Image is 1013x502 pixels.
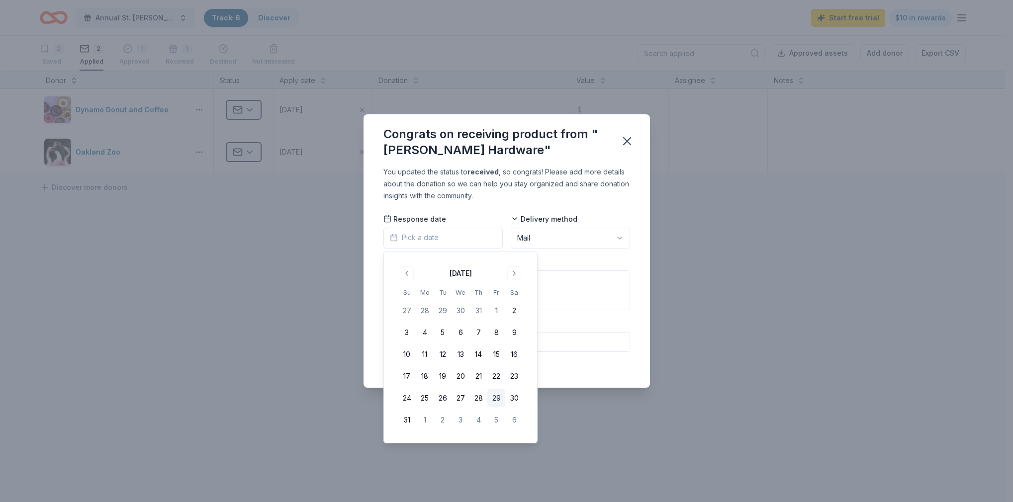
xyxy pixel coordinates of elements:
button: 2 [434,411,452,429]
button: 12 [434,345,452,363]
div: [DATE] [450,267,472,279]
button: 29 [487,389,505,407]
button: 6 [452,324,469,341]
button: 25 [416,389,434,407]
button: Go to next month [507,266,521,280]
span: Pick a date [390,232,439,244]
button: 13 [452,345,469,363]
button: 31 [398,411,416,429]
button: 5 [434,324,452,341]
button: 11 [416,345,434,363]
span: Delivery method [511,214,577,224]
button: 1 [416,411,434,429]
button: 15 [487,345,505,363]
button: 27 [398,302,416,320]
button: 4 [416,324,434,341]
button: 14 [469,345,487,363]
button: 30 [505,389,523,407]
button: 5 [487,411,505,429]
button: 9 [505,324,523,341]
th: Wednesday [452,287,469,298]
button: 30 [452,302,469,320]
button: 24 [398,389,416,407]
div: You updated the status to , so congrats! Please add more details about the donation so we can hel... [383,166,630,202]
button: 17 [398,367,416,385]
button: 4 [469,411,487,429]
th: Sunday [398,287,416,298]
th: Saturday [505,287,523,298]
button: 26 [434,389,452,407]
button: 19 [434,367,452,385]
button: 20 [452,367,469,385]
button: 18 [416,367,434,385]
button: 7 [469,324,487,341]
button: 10 [398,345,416,363]
button: 8 [487,324,505,341]
button: 6 [505,411,523,429]
button: 23 [505,367,523,385]
div: Congrats on receiving product from "[PERSON_NAME] Hardware" [383,126,608,158]
span: Response date [383,214,446,224]
button: 1 [487,302,505,320]
button: 28 [469,389,487,407]
th: Monday [416,287,434,298]
b: received [467,167,499,176]
button: 16 [505,345,523,363]
button: 29 [434,302,452,320]
button: Go to previous month [400,266,414,280]
button: 28 [416,302,434,320]
button: 3 [452,411,469,429]
button: 22 [487,367,505,385]
th: Thursday [469,287,487,298]
button: 27 [452,389,469,407]
button: 31 [469,302,487,320]
button: 21 [469,367,487,385]
th: Tuesday [434,287,452,298]
button: 3 [398,324,416,341]
button: Pick a date [383,228,503,249]
button: 2 [505,302,523,320]
th: Friday [487,287,505,298]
